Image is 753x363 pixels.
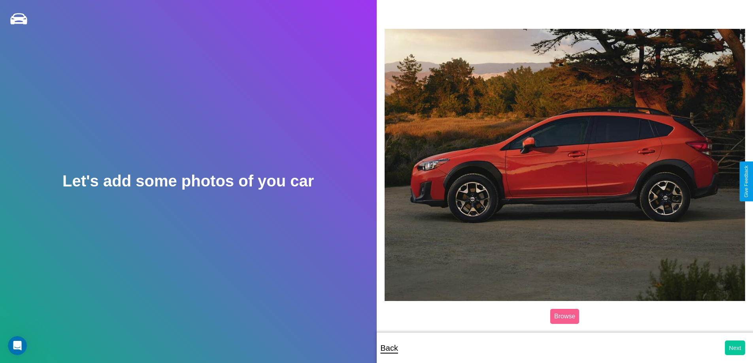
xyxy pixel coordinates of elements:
[8,336,27,355] iframe: Intercom live chat
[744,166,749,197] div: Give Feedback
[381,341,398,355] p: Back
[62,172,314,190] h2: Let's add some photos of you car
[385,29,745,301] img: posted
[550,309,579,324] label: Browse
[725,340,745,355] button: Next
